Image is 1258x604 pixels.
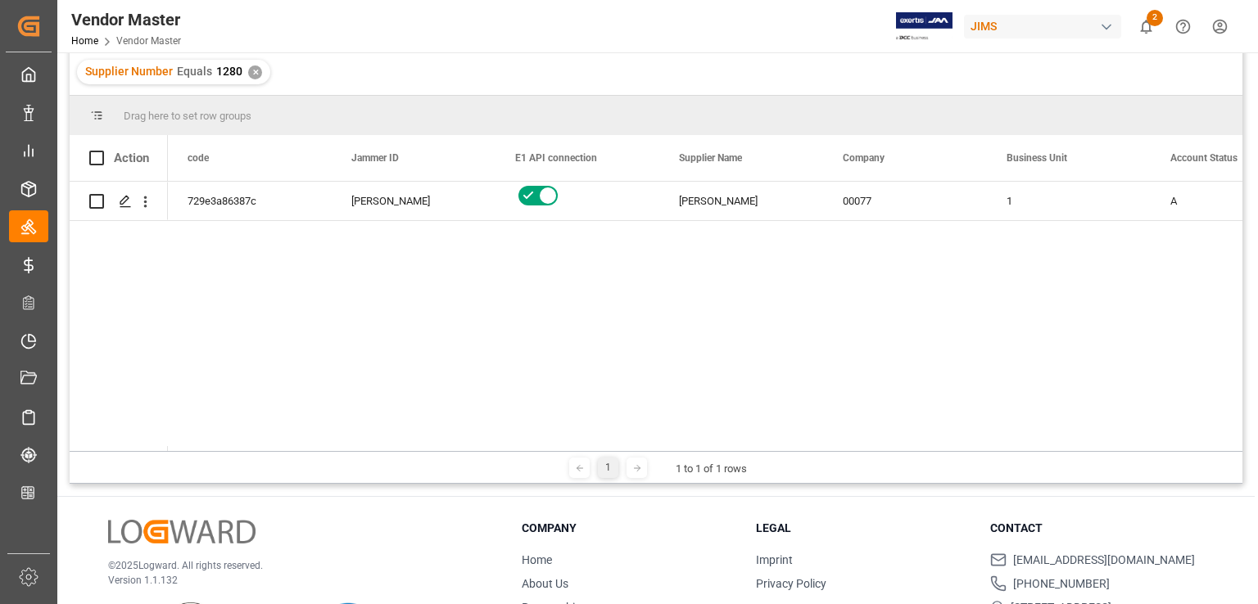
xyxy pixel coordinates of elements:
span: Supplier Name [679,152,742,164]
h3: Company [522,520,735,537]
a: About Us [522,577,568,590]
a: Privacy Policy [756,577,826,590]
div: [PERSON_NAME] [659,182,823,220]
button: Help Center [1165,8,1201,45]
div: Action [114,151,149,165]
span: [PHONE_NUMBER] [1013,575,1110,593]
div: Press SPACE to select this row. [70,182,168,221]
button: JIMS [964,11,1128,42]
span: Drag here to set row groups [124,110,251,122]
div: Vendor Master [71,7,181,32]
div: 1 to 1 of 1 rows [676,461,747,477]
a: Home [522,553,552,566]
a: Imprint [756,553,793,566]
h3: Contact [990,520,1204,537]
div: ✕ [248,65,262,79]
img: Exertis%20JAM%20-%20Email%20Logo.jpg_1722504956.jpg [896,12,953,41]
div: 1 [598,458,618,478]
span: Equals [177,65,212,78]
span: 2 [1147,10,1163,26]
div: [PERSON_NAME] [351,183,476,220]
a: Home [71,35,98,47]
p: © 2025 Logward. All rights reserved. [108,558,481,573]
span: Company [843,152,885,164]
button: show 2 new notifications [1128,8,1165,45]
span: E1 API connection [515,152,597,164]
div: 00077 [823,182,987,220]
span: Business Unit [1007,152,1067,164]
span: Supplier Number [85,65,173,78]
span: Account Status [1170,152,1238,164]
div: 729e3a86387c [168,182,332,220]
p: Version 1.1.132 [108,573,481,588]
span: Jammer ID [351,152,399,164]
span: [EMAIL_ADDRESS][DOMAIN_NAME] [1013,552,1195,569]
span: 1280 [216,65,242,78]
div: 1 [987,182,1151,220]
img: Logward Logo [108,520,256,543]
h3: Legal [756,520,970,537]
span: code [188,152,209,164]
div: JIMS [964,15,1121,38]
